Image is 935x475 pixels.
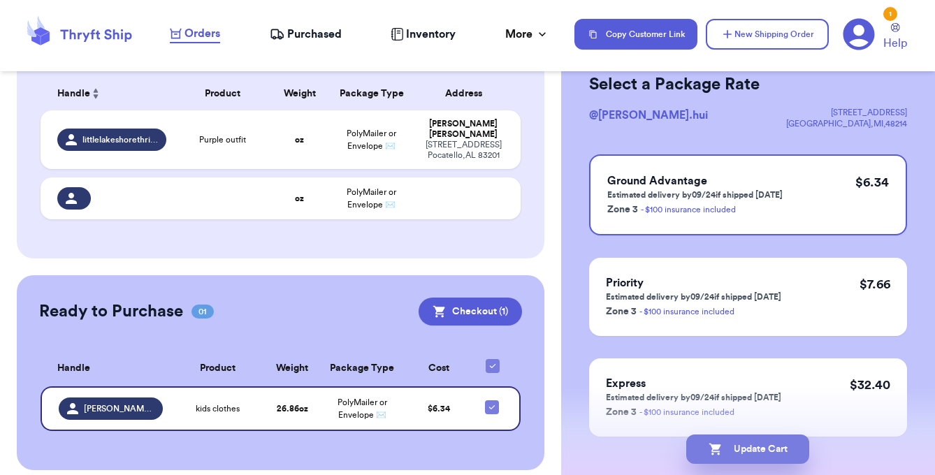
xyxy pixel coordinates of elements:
a: Help [883,23,907,52]
a: Inventory [391,26,456,43]
a: 1 [843,18,875,50]
div: 1 [883,7,897,21]
strong: 26.86 oz [277,404,308,413]
span: Help [883,35,907,52]
p: Estimated delivery by 09/24 if shipped [DATE] [606,392,781,403]
button: Update Cart [686,434,809,464]
a: - $100 insurance included [639,307,734,316]
span: 01 [191,305,214,319]
span: Handle [57,361,90,376]
h2: Ready to Purchase [39,300,183,323]
p: Estimated delivery by 09/24 if shipped [DATE] [607,189,783,200]
th: Product [175,77,270,110]
button: Sort ascending [90,85,101,102]
span: Purple outfit [199,134,246,145]
span: PolyMailer or Envelope ✉️ [347,188,396,209]
span: PolyMailer or Envelope ✉️ [347,129,396,150]
span: Zone 3 [606,307,637,316]
span: Orders [184,25,220,42]
span: Purchased [287,26,342,43]
strong: oz [295,136,304,144]
strong: oz [295,194,304,203]
span: littlelakeshorethrifts [82,134,158,145]
div: More [505,26,549,43]
p: Estimated delivery by 09/24 if shipped [DATE] [606,291,781,302]
div: [STREET_ADDRESS] Pocatello , AL 83201 [423,140,504,161]
th: Package Type [320,351,404,386]
span: PolyMailer or Envelope ✉️ [338,398,387,419]
span: Ground Advantage [607,175,707,187]
span: kids clothes [196,403,240,414]
th: Weight [264,351,320,386]
span: Handle [57,87,90,101]
p: $ 32.40 [850,375,890,395]
th: Product [171,351,264,386]
div: [PERSON_NAME] [PERSON_NAME] [423,119,504,140]
button: Copy Customer Link [574,19,697,50]
th: Address [415,77,521,110]
div: [GEOGRAPHIC_DATA] , MI , 48214 [786,118,907,129]
h2: Select a Package Rate [589,73,907,96]
span: Zone 3 [607,205,638,214]
p: $ 6.34 [855,173,889,192]
span: Express [606,378,646,389]
a: Purchased [270,26,342,43]
a: - $100 insurance included [641,205,736,214]
div: [STREET_ADDRESS] [786,107,907,118]
button: Checkout (1) [419,298,522,326]
p: $ 7.66 [860,275,890,294]
th: Weight [271,77,328,110]
th: Cost [404,351,474,386]
span: [PERSON_NAME].hui [84,403,154,414]
span: Priority [606,277,644,288]
button: New Shipping Order [706,19,829,50]
a: Orders [170,25,220,43]
a: - $100 insurance included [639,408,734,416]
span: $ 6.34 [428,404,450,413]
span: @ [PERSON_NAME].hui [589,110,708,121]
th: Package Type [328,77,415,110]
span: Inventory [406,26,456,43]
span: Zone 3 [606,407,637,417]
